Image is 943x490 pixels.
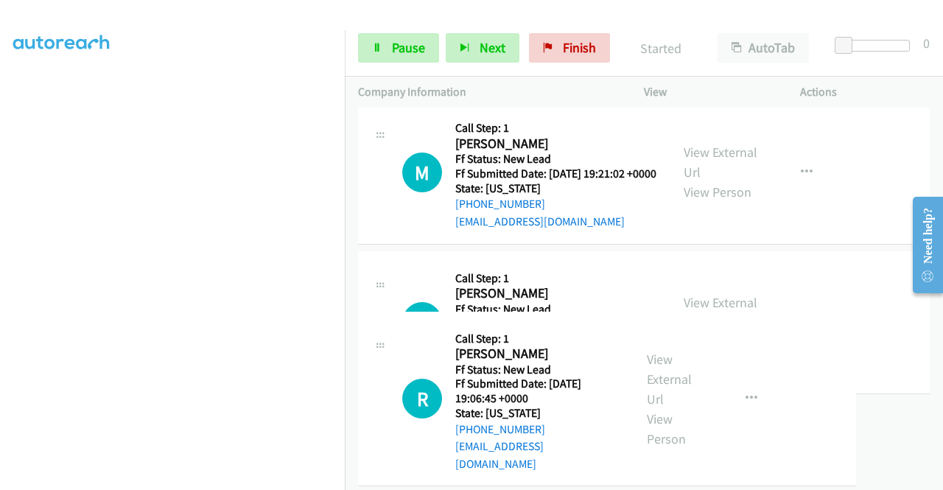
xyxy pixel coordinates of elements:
[455,439,544,471] a: [EMAIL_ADDRESS][DOMAIN_NAME]
[480,39,505,56] span: Next
[923,33,930,53] div: 0
[630,38,691,58] p: Started
[358,33,439,63] a: Pause
[455,406,620,421] h5: State: [US_STATE]
[455,285,656,302] h2: [PERSON_NAME]
[684,144,757,181] a: View External Url
[718,33,809,63] button: AutoTab
[455,332,620,346] h5: Call Step: 1
[402,379,442,419] h1: R
[455,121,656,136] h5: Call Step: 1
[358,83,617,101] p: Company Information
[455,422,545,436] a: [PHONE_NUMBER]
[684,183,751,200] a: View Person
[455,152,656,167] h5: Ff Status: New Lead
[392,39,425,56] span: Pause
[842,40,910,52] div: Delay between calls (in seconds)
[402,302,442,342] h1: G
[402,153,442,192] div: The call is yet to be attempted
[684,294,757,331] a: View External Url
[455,214,625,228] a: [EMAIL_ADDRESS][DOMAIN_NAME]
[455,346,620,363] h2: [PERSON_NAME]
[446,33,519,63] button: Next
[455,271,656,286] h5: Call Step: 1
[644,83,774,101] p: View
[455,181,656,196] h5: State: [US_STATE]
[455,197,545,211] a: [PHONE_NUMBER]
[402,302,442,342] div: The call is yet to be attempted
[529,33,610,63] a: Finish
[647,351,692,407] a: View External Url
[563,39,596,56] span: Finish
[455,302,656,317] h5: Ff Status: New Lead
[455,363,620,377] h5: Ff Status: New Lead
[455,167,656,181] h5: Ff Submitted Date: [DATE] 19:21:02 +0000
[901,186,943,304] iframe: Resource Center
[455,377,620,405] h5: Ff Submitted Date: [DATE] 19:06:45 +0000
[402,153,442,192] h1: M
[402,379,442,419] div: The call is yet to be attempted
[455,136,656,153] h2: [PERSON_NAME]
[800,83,930,101] p: Actions
[647,410,686,447] a: View Person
